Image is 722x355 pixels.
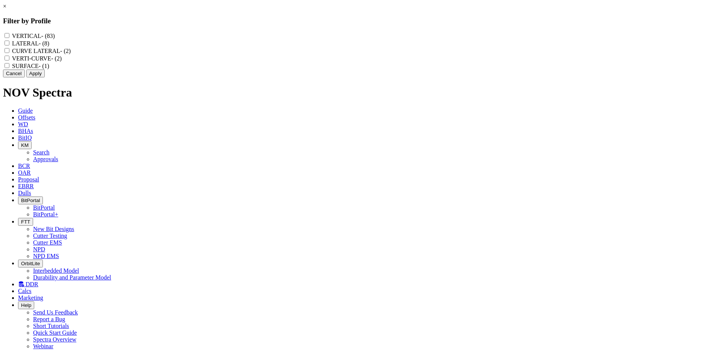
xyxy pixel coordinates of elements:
label: SURFACE [12,63,49,69]
span: BitPortal [21,198,40,203]
span: - (8) [39,40,49,47]
h3: Filter by Profile [3,17,719,25]
label: VERTICAL [12,33,55,39]
span: Guide [18,107,33,114]
a: Spectra Overview [33,336,76,343]
a: Approvals [33,156,58,162]
label: VERTI-CURVE [12,55,62,62]
a: Webinar [33,343,53,349]
span: Dulls [18,190,31,196]
span: KM [21,142,29,148]
span: - (1) [39,63,49,69]
button: Apply [26,69,45,77]
span: Proposal [18,176,39,183]
a: BitPortal+ [33,211,58,218]
button: Cancel [3,69,25,77]
label: LATERAL [12,40,49,47]
a: Search [33,149,50,156]
a: × [3,3,6,9]
a: Report a Bug [33,316,65,322]
span: - (2) [51,55,62,62]
a: Cutter EMS [33,239,62,246]
a: NPD [33,246,45,252]
span: - (83) [41,33,55,39]
h1: NOV Spectra [3,86,719,100]
span: WD [18,121,28,127]
a: BitPortal [33,204,55,211]
span: EBRR [18,183,34,189]
span: Help [21,302,31,308]
span: Offsets [18,114,35,121]
span: Calcs [18,288,32,294]
a: Cutter Testing [33,233,67,239]
a: NPD EMS [33,253,59,259]
label: CURVE LATERAL [12,48,71,54]
span: BHAs [18,128,33,134]
span: OAR [18,169,31,176]
a: Send Us Feedback [33,309,78,316]
a: Interbedded Model [33,267,79,274]
a: New Bit Designs [33,226,74,232]
a: Durability and Parameter Model [33,274,111,281]
span: BitIQ [18,134,32,141]
span: Marketing [18,295,43,301]
span: OrbitLite [21,261,40,266]
a: Quick Start Guide [33,329,77,336]
span: DDR [26,281,38,287]
span: FTT [21,219,30,225]
span: BCR [18,163,30,169]
a: Short Tutorials [33,323,69,329]
span: - (2) [60,48,71,54]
